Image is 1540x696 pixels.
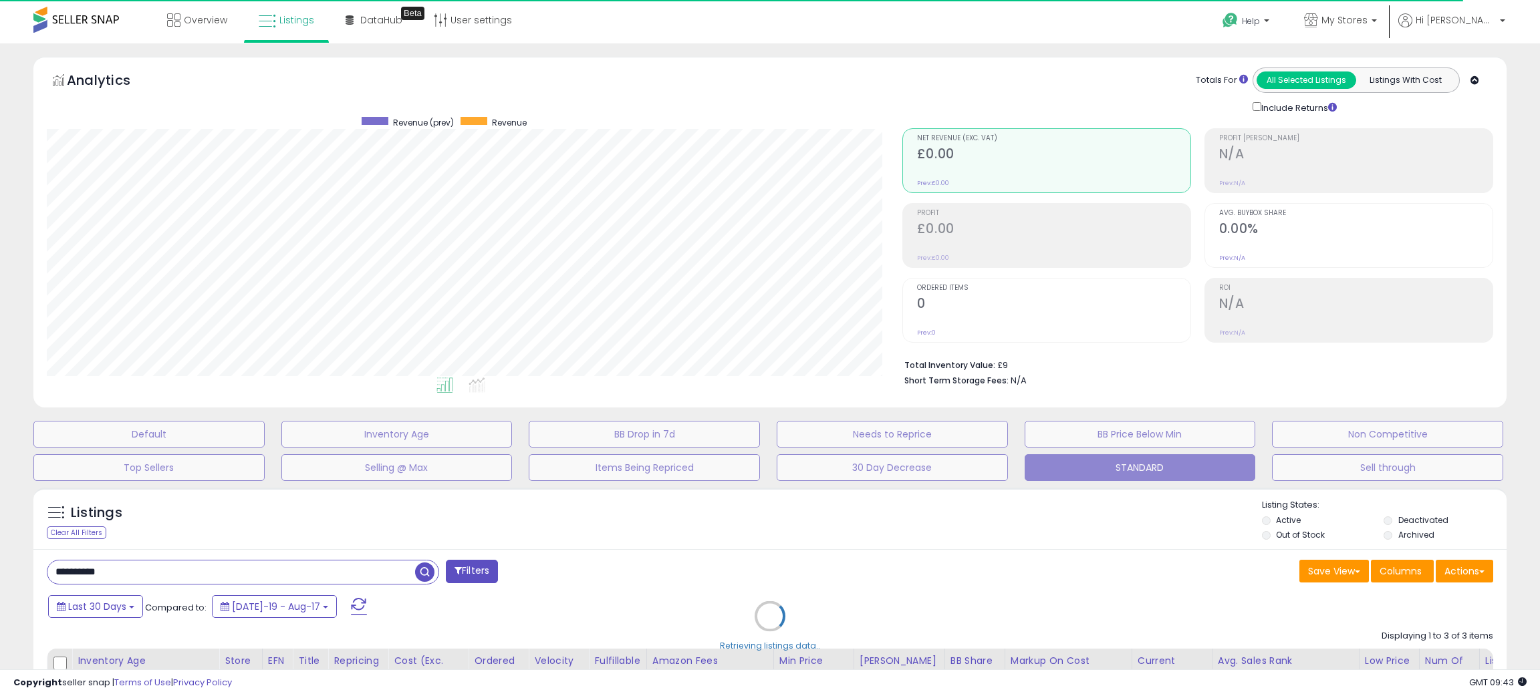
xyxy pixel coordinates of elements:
small: Prev: £0.00 [917,179,949,187]
small: Prev: N/A [1219,254,1245,262]
div: seller snap | | [13,677,232,689]
h5: Analytics [67,71,156,93]
h2: £0.00 [917,146,1190,164]
span: DataHub [360,13,402,27]
span: Listings [279,13,314,27]
span: N/A [1011,374,1027,387]
h2: £0.00 [917,221,1190,239]
div: Totals For [1196,74,1248,87]
h2: N/A [1219,296,1493,314]
b: Short Term Storage Fees: [904,375,1009,386]
a: Help [1212,2,1283,43]
strong: Copyright [13,676,62,689]
li: £9 [904,356,1483,372]
button: Selling @ Max [281,454,513,481]
span: ROI [1219,285,1493,292]
span: Revenue (prev) [393,117,454,128]
span: Profit [PERSON_NAME] [1219,135,1493,142]
button: Non Competitive [1272,421,1503,448]
button: Default [33,421,265,448]
button: All Selected Listings [1257,71,1356,89]
span: Ordered Items [917,285,1190,292]
h2: 0 [917,296,1190,314]
b: Total Inventory Value: [904,359,995,371]
span: Profit [917,210,1190,217]
span: Net Revenue (Exc. VAT) [917,135,1190,142]
span: Revenue [492,117,527,128]
span: Overview [184,13,227,27]
div: Retrieving listings data.. [720,639,820,651]
small: Prev: N/A [1219,179,1245,187]
a: Hi [PERSON_NAME] [1398,13,1505,43]
h2: N/A [1219,146,1493,164]
div: Include Returns [1243,100,1353,115]
button: Top Sellers [33,454,265,481]
span: Help [1242,15,1260,27]
div: Tooltip anchor [401,7,424,20]
small: Prev: £0.00 [917,254,949,262]
button: 30 Day Decrease [777,454,1008,481]
button: Inventory Age [281,421,513,448]
button: Needs to Reprice [777,421,1008,448]
button: BB Price Below Min [1025,421,1256,448]
button: Items Being Repriced [529,454,760,481]
button: Sell through [1272,454,1503,481]
h2: 0.00% [1219,221,1493,239]
i: Get Help [1222,12,1239,29]
span: My Stores [1321,13,1368,27]
button: STANDARD [1025,454,1256,481]
button: Listings With Cost [1356,71,1455,89]
span: Hi [PERSON_NAME] [1416,13,1496,27]
small: Prev: N/A [1219,329,1245,337]
span: Avg. Buybox Share [1219,210,1493,217]
small: Prev: 0 [917,329,936,337]
button: BB Drop in 7d [529,421,760,448]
